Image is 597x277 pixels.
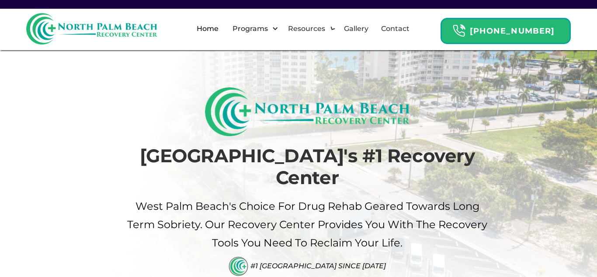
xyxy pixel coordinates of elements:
[376,15,415,43] a: Contact
[441,14,571,44] a: Header Calendar Icons[PHONE_NUMBER]
[205,87,410,136] img: North Palm Beach Recovery Logo (Rectangle)
[250,262,386,270] div: #1 [GEOGRAPHIC_DATA] Since [DATE]
[225,15,281,43] div: Programs
[339,15,374,43] a: Gallery
[452,24,465,38] img: Header Calendar Icons
[286,24,327,34] div: Resources
[230,24,270,34] div: Programs
[191,15,224,43] a: Home
[281,15,338,43] div: Resources
[126,197,489,252] p: West palm beach's Choice For drug Rehab Geared Towards Long term sobriety. Our Recovery Center pr...
[126,145,489,189] h1: [GEOGRAPHIC_DATA]'s #1 Recovery Center
[470,26,555,36] strong: [PHONE_NUMBER]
